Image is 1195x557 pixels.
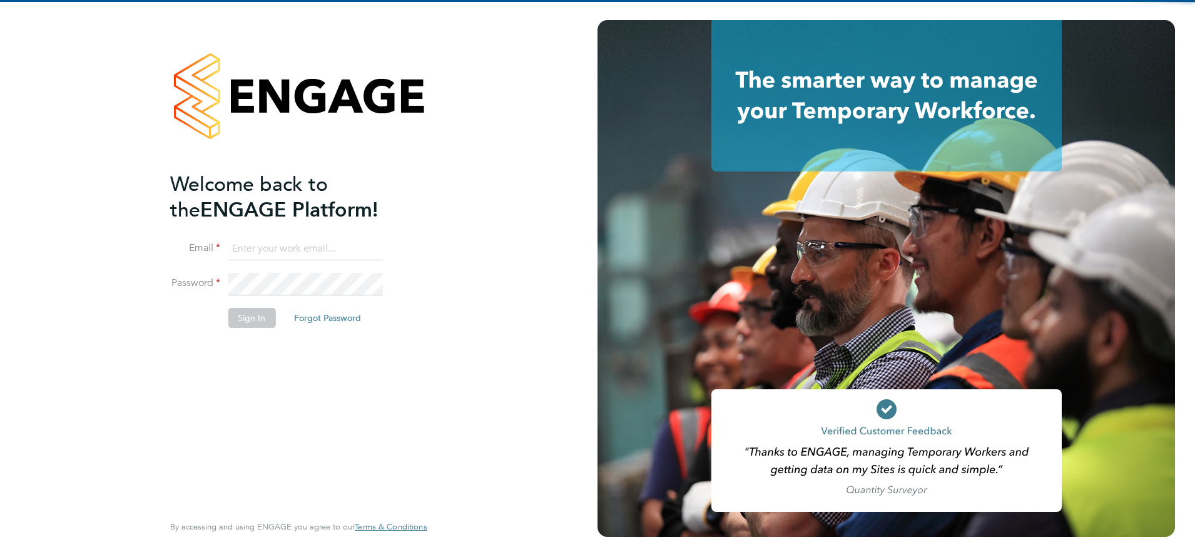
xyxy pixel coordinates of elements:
h2: ENGAGE Platform! [170,171,414,223]
button: Forgot Password [284,308,371,328]
span: Terms & Conditions [355,521,427,532]
input: Enter your work email... [228,238,382,260]
a: Terms & Conditions [355,522,427,532]
label: Password [170,277,220,290]
label: Email [170,242,220,255]
span: By accessing and using ENGAGE you agree to our [170,521,427,532]
button: Sign In [228,308,275,328]
span: Welcome back to the [170,172,328,222]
